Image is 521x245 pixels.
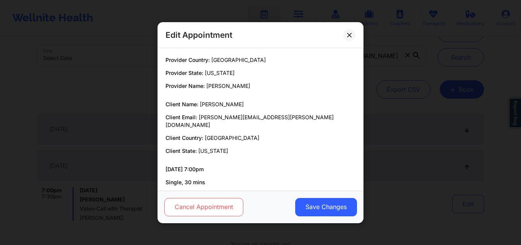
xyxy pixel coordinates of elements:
[166,114,334,128] span: [PERSON_NAME][EMAIL_ADDRESS][PERSON_NAME][DOMAIN_NAME]
[166,82,355,90] p: Provider Name:
[166,69,355,77] p: Provider State:
[166,56,355,64] p: Provider Country:
[166,134,355,142] p: Client Country:
[200,101,244,107] span: [PERSON_NAME]
[211,57,266,63] span: [GEOGRAPHIC_DATA]
[166,147,355,155] p: Client State:
[166,178,355,186] p: Single, 30 mins
[164,198,243,216] button: Cancel Appointment
[166,165,355,173] p: [DATE] 7:00pm
[166,101,355,108] p: Client Name:
[166,30,232,40] h2: Edit Appointment
[205,70,235,76] span: [US_STATE]
[295,198,357,216] button: Save Changes
[205,135,259,141] span: [GEOGRAPHIC_DATA]
[206,83,250,89] span: [PERSON_NAME]
[198,148,228,154] span: [US_STATE]
[166,114,355,129] p: Client Email:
